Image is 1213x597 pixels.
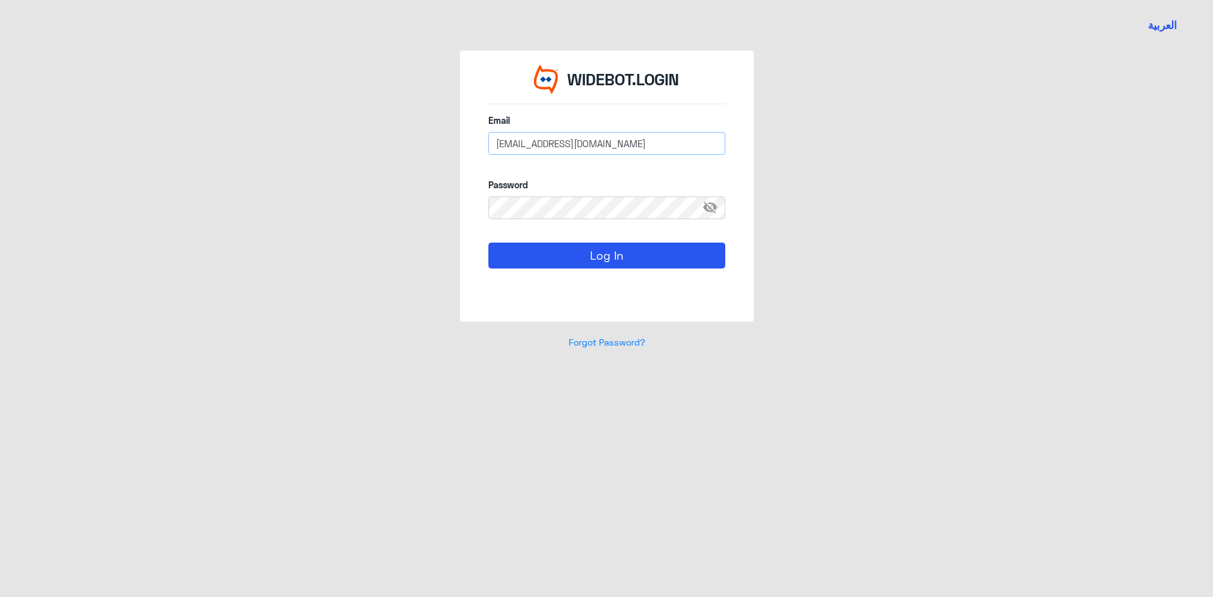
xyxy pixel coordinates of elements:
label: Password [488,178,725,191]
a: Forgot Password? [569,337,645,347]
p: WIDEBOT.LOGIN [567,68,679,92]
button: العربية [1148,18,1177,33]
span: visibility_off [703,196,725,219]
label: Email [488,114,725,127]
button: Log In [488,243,725,268]
input: Enter your email here... [488,132,725,155]
a: SWITCHLANG [1140,9,1185,41]
img: Widebot Logo [534,64,558,94]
